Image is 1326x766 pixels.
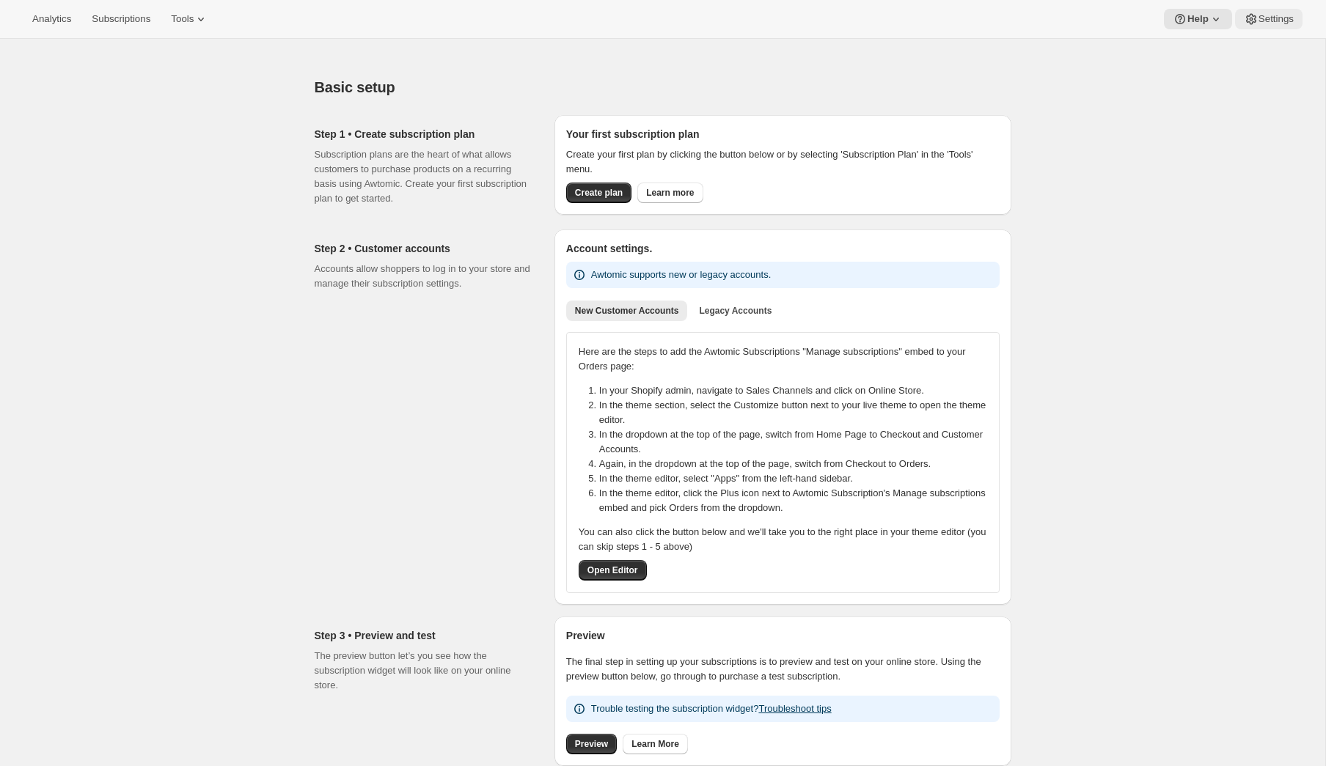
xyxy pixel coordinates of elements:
li: In the theme section, select the Customize button next to your live theme to open the theme editor. [599,398,996,427]
p: The preview button let’s you see how the subscription widget will look like on your online store. [315,649,531,693]
p: The final step in setting up your subscriptions is to preview and test on your online store. Usin... [566,655,1000,684]
span: Analytics [32,13,71,25]
h2: Preview [566,628,1000,643]
h2: Step 1 • Create subscription plan [315,127,531,141]
li: In the dropdown at the top of the page, switch from Home Page to Checkout and Customer Accounts. [599,427,996,457]
span: New Customer Accounts [575,305,679,317]
p: Awtomic supports new or legacy accounts. [591,268,771,282]
p: Subscription plans are the heart of what allows customers to purchase products on a recurring bas... [315,147,531,206]
li: Again, in the dropdown at the top of the page, switch from Checkout to Orders. [599,457,996,471]
button: New Customer Accounts [566,301,688,321]
button: Settings [1235,9,1303,29]
li: In the theme editor, select "Apps" from the left-hand sidebar. [599,471,996,486]
span: Settings [1259,13,1294,25]
a: Troubleshoot tips [758,703,831,714]
span: Learn More [631,738,679,750]
p: Create your first plan by clicking the button below or by selecting 'Subscription Plan' in the 'T... [566,147,1000,177]
a: Learn more [637,183,703,203]
h2: Step 3 • Preview and test [315,628,531,643]
button: Create plan [566,183,631,203]
button: Tools [162,9,217,29]
button: Help [1164,9,1232,29]
button: Legacy Accounts [690,301,780,321]
span: Subscriptions [92,13,150,25]
p: Trouble testing the subscription widget? [591,701,832,716]
span: Help [1187,13,1209,25]
h2: Account settings. [566,241,1000,256]
button: Subscriptions [83,9,159,29]
button: Open Editor [579,560,647,581]
li: In the theme editor, click the Plus icon next to Awtomic Subscription's Manage subscriptions embe... [599,486,996,515]
span: Tools [171,13,194,25]
button: Analytics [23,9,80,29]
p: You can also click the button below and we'll take you to the right place in your theme editor (y... [579,525,987,554]
span: Learn more [646,187,694,199]
span: Basic setup [315,79,395,95]
span: Preview [575,738,608,750]
h2: Step 2 • Customer accounts [315,241,531,256]
li: In your Shopify admin, navigate to Sales Channels and click on Online Store. [599,383,996,398]
span: Create plan [575,187,623,199]
h2: Your first subscription plan [566,127,1000,141]
a: Preview [566,734,617,754]
span: Legacy Accounts [699,305,772,317]
p: Accounts allow shoppers to log in to your store and manage their subscription settings. [315,262,531,291]
p: Here are the steps to add the Awtomic Subscriptions "Manage subscriptions" embed to your Orders p... [579,345,987,374]
span: Open Editor [587,564,638,576]
a: Learn More [623,734,688,754]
